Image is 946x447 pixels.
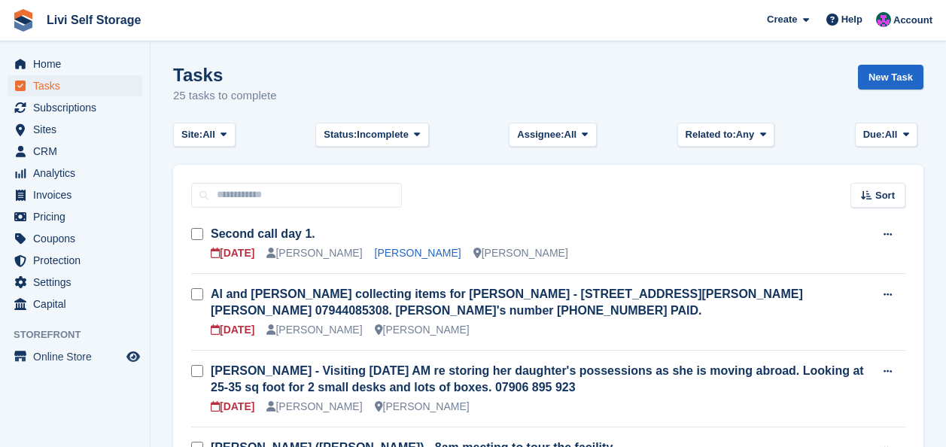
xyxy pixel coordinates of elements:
a: Second call day 1. [211,227,315,240]
button: Site: All [173,123,236,147]
span: Account [893,13,932,28]
a: menu [8,119,142,140]
span: Online Store [33,346,123,367]
div: [PERSON_NAME] [473,245,568,261]
span: Invoices [33,184,123,205]
span: Sites [33,119,123,140]
button: Status: Incomplete [315,123,428,147]
span: Home [33,53,123,74]
a: menu [8,163,142,184]
span: Assignee: [517,127,564,142]
span: All [202,127,215,142]
span: Create [767,12,797,27]
span: Any [736,127,755,142]
span: Status: [324,127,357,142]
span: Sort [875,188,895,203]
div: [DATE] [211,322,254,338]
div: [DATE] [211,399,254,415]
a: New Task [858,65,923,90]
span: Storefront [14,327,150,342]
span: Capital [33,293,123,315]
span: Subscriptions [33,97,123,118]
a: Preview store [124,348,142,366]
span: Analytics [33,163,123,184]
a: menu [8,53,142,74]
div: [DATE] [211,245,254,261]
a: [PERSON_NAME] - Visiting [DATE] AM re storing her daughter's possessions as she is moving abroad.... [211,364,864,394]
a: Al and [PERSON_NAME] collecting items for [PERSON_NAME] - [STREET_ADDRESS][PERSON_NAME][PERSON_NA... [211,287,803,317]
div: [PERSON_NAME] [266,399,362,415]
img: stora-icon-8386f47178a22dfd0bd8f6a31ec36ba5ce8667c1dd55bd0f319d3a0aa187defe.svg [12,9,35,32]
button: Related to: Any [677,123,774,147]
a: menu [8,228,142,249]
a: menu [8,272,142,293]
a: menu [8,75,142,96]
span: Due: [863,127,885,142]
a: Livi Self Storage [41,8,147,32]
div: [PERSON_NAME] [266,245,362,261]
a: menu [8,97,142,118]
button: Due: All [855,123,917,147]
button: Assignee: All [509,123,597,147]
span: Protection [33,250,123,271]
a: menu [8,250,142,271]
span: Site: [181,127,202,142]
span: Settings [33,272,123,293]
a: [PERSON_NAME] [375,247,461,259]
img: Graham Cameron [876,12,891,27]
span: Coupons [33,228,123,249]
span: Incomplete [357,127,409,142]
h1: Tasks [173,65,277,85]
span: CRM [33,141,123,162]
span: All [564,127,577,142]
div: [PERSON_NAME] [375,322,470,338]
div: [PERSON_NAME] [266,322,362,338]
a: menu [8,184,142,205]
span: Tasks [33,75,123,96]
span: Help [841,12,862,27]
div: [PERSON_NAME] [375,399,470,415]
span: Related to: [686,127,736,142]
span: Pricing [33,206,123,227]
p: 25 tasks to complete [173,87,277,105]
a: menu [8,141,142,162]
a: menu [8,206,142,227]
a: menu [8,346,142,367]
span: All [885,127,898,142]
a: menu [8,293,142,315]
